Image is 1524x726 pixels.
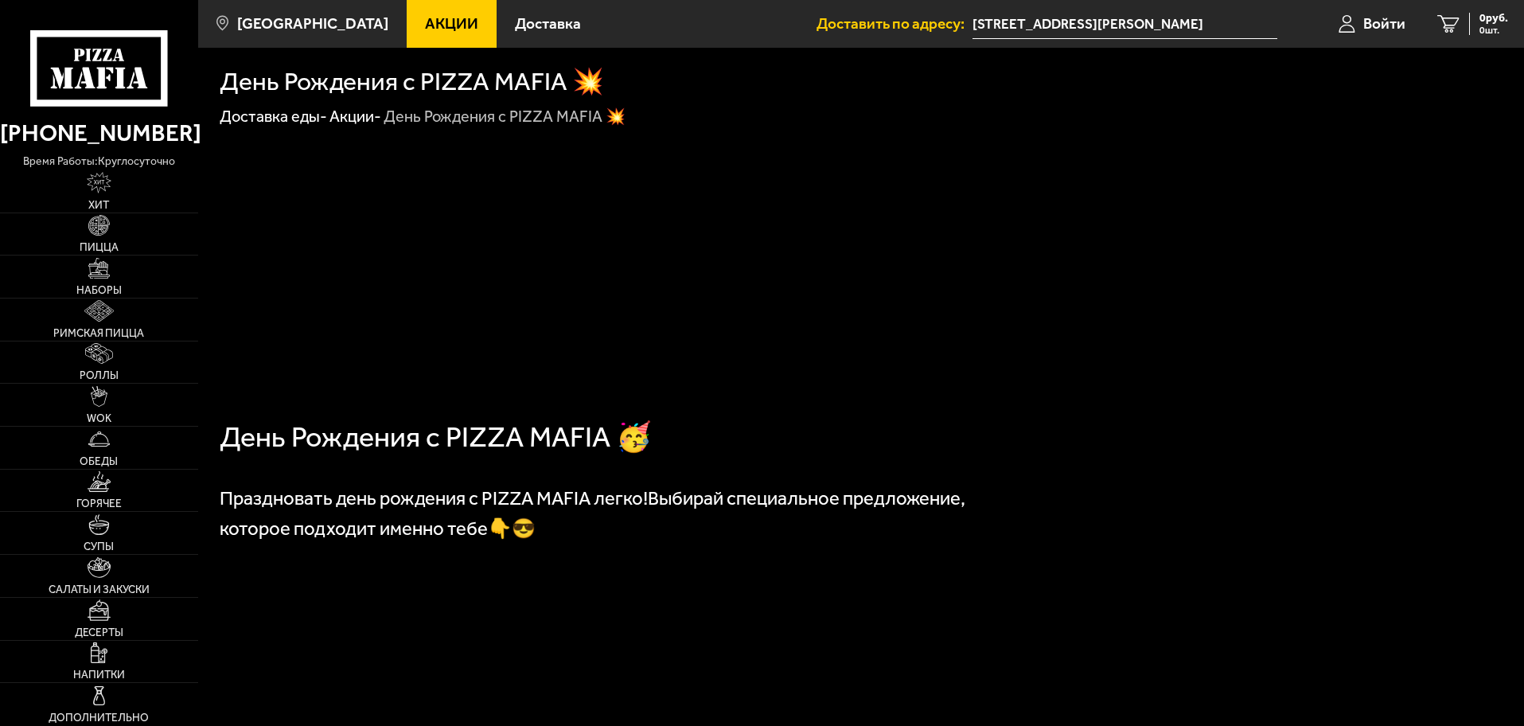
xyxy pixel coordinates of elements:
[53,328,144,339] span: Римская пицца
[329,107,381,126] a: Акции-
[817,16,972,31] span: Доставить по адресу:
[220,107,327,126] a: Доставка еды-
[515,16,581,31] span: Доставка
[88,200,109,211] span: Хит
[972,10,1277,39] input: Ваш адрес доставки
[73,669,125,681] span: Напитки
[84,541,114,552] span: Супы
[80,370,119,381] span: Роллы
[87,413,111,424] span: WOK
[220,487,965,540] span: Выбирай специальное предложение, которое подходит именно тебе👇😎
[80,456,118,467] span: Обеды
[49,584,150,595] span: Салаты и закуски
[76,285,122,296] span: Наборы
[425,16,478,31] span: Акции
[220,420,652,454] span: День Рождения с PIZZA MAFIA 🥳
[384,107,626,127] div: День Рождения с PIZZA MAFIA 💥
[220,487,648,509] span: Праздновать день рождения с PIZZA MAFIA легко!
[76,498,122,509] span: Горячее
[49,712,149,724] span: Дополнительно
[1479,13,1508,24] span: 0 руб.
[80,242,119,253] span: Пицца
[220,69,604,95] h1: День Рождения с PIZZA MAFIA 💥
[75,627,123,638] span: Десерты
[1479,25,1508,35] span: 0 шт.
[237,16,388,31] span: [GEOGRAPHIC_DATA]
[972,10,1277,39] span: улица Бабушкина, 123КБ
[1363,16,1405,31] span: Войти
